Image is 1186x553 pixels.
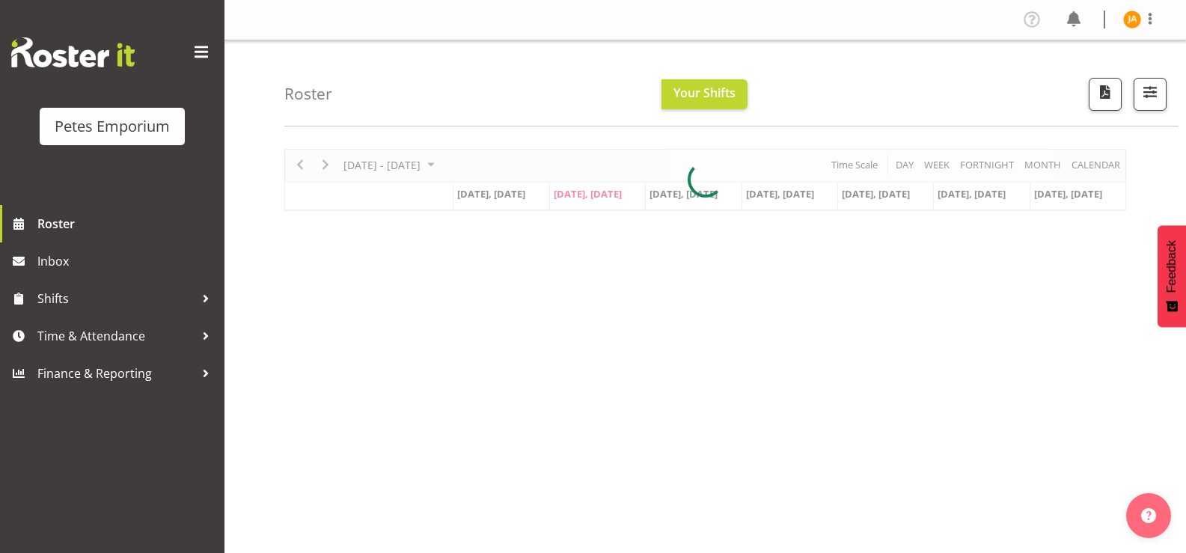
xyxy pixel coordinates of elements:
span: Feedback [1165,240,1179,293]
span: Inbox [37,250,217,272]
span: Time & Attendance [37,325,195,347]
span: Shifts [37,287,195,310]
button: Your Shifts [661,79,748,109]
img: jeseryl-armstrong10788.jpg [1123,10,1141,28]
span: Finance & Reporting [37,362,195,385]
img: help-xxl-2.png [1141,508,1156,523]
img: Rosterit website logo [11,37,135,67]
button: Download a PDF of the roster according to the set date range. [1089,78,1122,111]
button: Feedback - Show survey [1158,225,1186,327]
span: Roster [37,213,217,235]
h4: Roster [284,85,332,103]
span: Your Shifts [673,85,736,101]
button: Filter Shifts [1134,78,1167,111]
div: Petes Emporium [55,115,170,138]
